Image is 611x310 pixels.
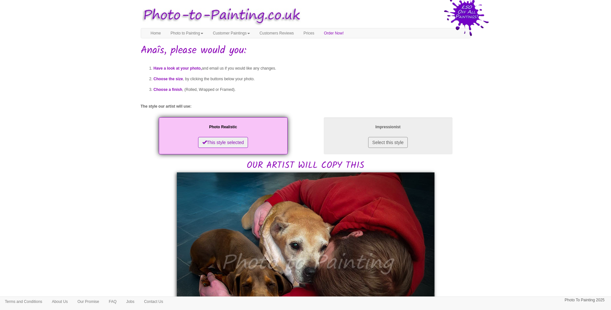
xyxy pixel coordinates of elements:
li: and email us if you would like any changes. [154,63,471,74]
a: Order Now! [319,28,348,38]
p: Photo Realistic [165,124,281,131]
h1: Anaîs, please would you: [141,45,471,56]
a: Jobs [121,297,139,306]
img: Photo to Painting [138,3,302,28]
span: Choose the size [154,77,183,81]
span: Have a look at your photo, [154,66,202,71]
label: The style our artist will use: [141,104,192,109]
span: Choose a finish [154,87,182,92]
p: Photo To Painting 2025 [565,297,605,304]
button: Select this style [368,137,408,148]
a: Home [146,28,166,38]
a: Prices [299,28,319,38]
p: Impressionist [330,124,446,131]
a: Customer Paintings [208,28,255,38]
a: About Us [47,297,72,306]
a: Photo to Painting [166,28,208,38]
a: Customers Reviews [255,28,299,38]
li: , (Rolled, Wrapped or Framed). [154,84,471,95]
a: Contact Us [139,297,168,306]
a: FAQ [104,297,121,306]
a: Our Promise [72,297,104,306]
h2: OUR ARTIST WILL COPY THIS [141,116,471,171]
li: , by clicking the buttons below your photo. [154,74,471,84]
button: This style selected [198,137,248,148]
